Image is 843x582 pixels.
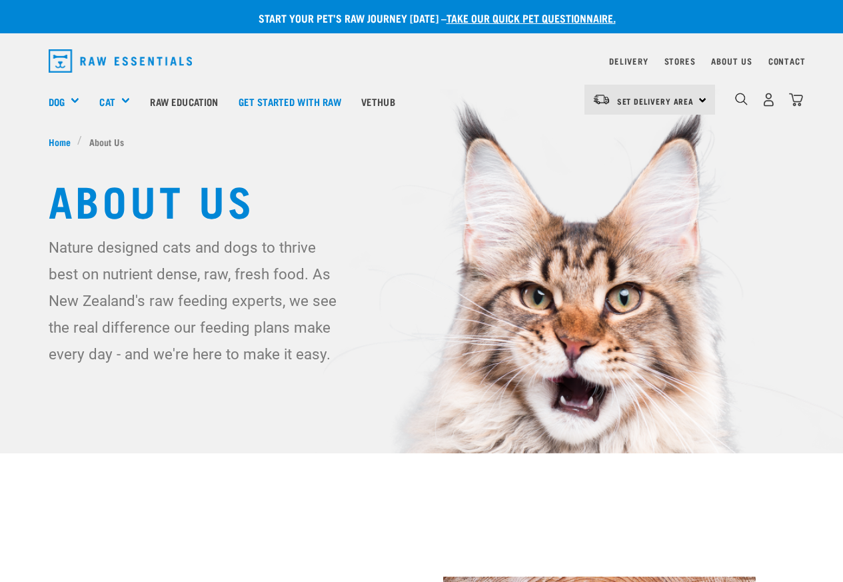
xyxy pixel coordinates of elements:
a: Get started with Raw [229,75,351,128]
img: Raw Essentials Logo [49,49,193,73]
span: Set Delivery Area [617,99,694,103]
img: user.png [762,93,776,107]
a: Contact [768,59,806,63]
nav: breadcrumbs [49,135,795,149]
a: Stores [664,59,696,63]
p: Nature designed cats and dogs to thrive best on nutrient dense, raw, fresh food. As New Zealand's... [49,234,347,367]
a: Vethub [351,75,405,128]
a: Dog [49,94,65,109]
a: Home [49,135,78,149]
img: van-moving.png [592,93,610,105]
a: take our quick pet questionnaire. [446,15,616,21]
img: home-icon@2x.png [789,93,803,107]
nav: dropdown navigation [38,44,806,78]
img: home-icon-1@2x.png [735,93,748,105]
a: About Us [711,59,752,63]
a: Cat [99,94,115,109]
a: Delivery [609,59,648,63]
h1: About Us [49,175,795,223]
a: Raw Education [140,75,228,128]
span: Home [49,135,71,149]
